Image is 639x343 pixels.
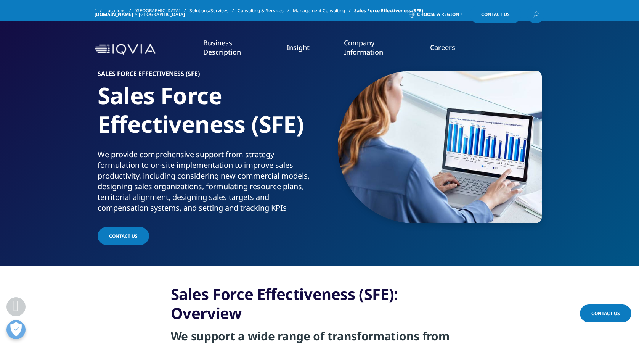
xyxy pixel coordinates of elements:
[287,43,310,52] a: Insight
[430,43,455,52] a: Careers
[481,12,510,17] span: Contact Us
[417,11,459,18] span: Choose a Region
[591,310,620,317] span: Contact Us
[98,149,317,213] div: We provide comprehensive support from strategy formulation to on-site implementation to improve s...
[171,285,469,329] h3: Sales Force Effectiveness (SFE): Overview
[159,27,544,72] nav: Primary
[139,11,188,18] div: [GEOGRAPHIC_DATA]
[98,81,317,149] h1: Sales Force Effectiveness (SFE)
[338,71,542,223] img: 384_custom-photo_female-working-on-data-charts-on-screen.jpg
[580,304,631,322] a: Contact Us
[6,320,26,339] button: Open Preferences
[95,11,133,18] a: [DOMAIN_NAME]
[98,227,149,245] a: Contact us
[98,71,317,81] h6: Sales Force Effectiveness (SFE)
[203,38,252,56] a: Business Description
[470,6,521,23] a: Contact Us
[344,38,396,56] a: Company Information
[109,233,138,239] span: Contact us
